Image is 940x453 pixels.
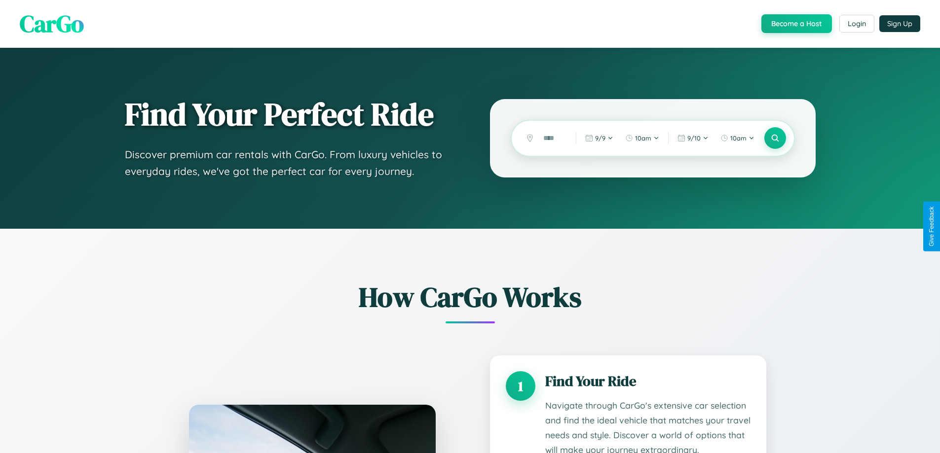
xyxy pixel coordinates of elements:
button: 10am [620,130,664,146]
button: 9/9 [580,130,618,146]
span: 10am [635,134,651,142]
span: 9 / 10 [687,134,701,142]
button: 10am [715,130,759,146]
button: Login [839,15,874,33]
div: 1 [506,371,535,401]
button: 9/10 [673,130,714,146]
span: CarGo [20,7,84,40]
span: 10am [730,134,747,142]
span: 9 / 9 [595,134,605,142]
p: Discover premium car rentals with CarGo. From luxury vehicles to everyday rides, we've got the pe... [125,146,451,179]
button: Sign Up [879,15,920,32]
h2: How CarGo Works [174,278,766,316]
button: Become a Host [761,14,832,33]
h3: Find Your Ride [545,371,751,391]
h1: Find Your Perfect Ride [125,97,451,132]
div: Give Feedback [928,207,935,246]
